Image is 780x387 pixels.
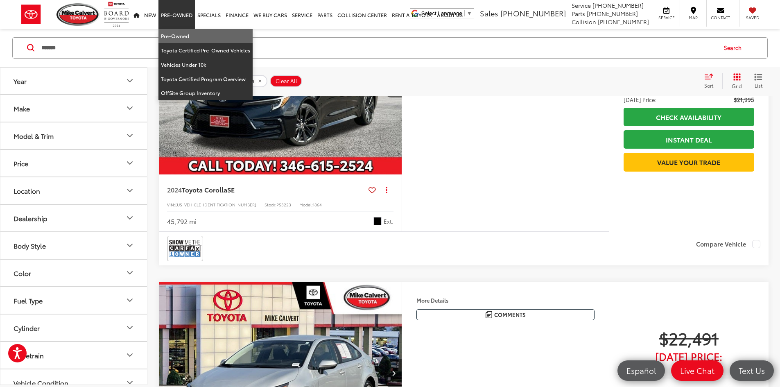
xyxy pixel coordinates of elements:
[700,73,722,89] button: Select sort value
[14,296,43,304] div: Fuel Type
[416,297,595,303] h4: More Details
[125,351,135,360] div: Drivetrain
[169,238,201,259] img: View CARFAX report
[14,379,68,387] div: Vehicle Condition
[624,130,754,149] a: Instant Deal
[624,108,754,126] a: Check Availability
[14,77,27,85] div: Year
[373,217,382,225] span: Midnight Black
[276,78,297,84] span: Clear All
[299,201,313,208] span: Model:
[167,201,175,208] span: VIN:
[704,82,713,89] span: Sort
[730,360,774,381] a: Text Us
[735,365,769,376] span: Text Us
[14,269,31,277] div: Color
[14,242,46,249] div: Body Style
[711,15,730,20] span: Contact
[158,86,253,100] a: OffSite Group Inventory
[754,82,762,89] span: List
[486,311,492,318] img: Comments
[572,1,591,9] span: Service
[379,183,393,197] button: Actions
[125,213,135,223] div: Dealership
[125,158,135,168] div: Price
[480,8,498,18] span: Sales
[125,241,135,251] div: Body Style
[617,360,665,381] a: Español
[624,352,754,360] span: [DATE] Price:
[276,201,291,208] span: P53223
[125,76,135,86] div: Year
[158,43,253,58] a: Toyota Certified Pre-Owned Vehicles
[0,232,148,259] button: Body StyleBody Style
[384,217,393,225] span: Ext.
[734,95,754,104] span: $21,995
[592,1,644,9] span: [PHONE_NUMBER]
[671,360,723,381] a: Live Chat
[167,185,365,194] a: 2024Toyota CorollaSE
[182,185,227,194] span: Toyota Corolla
[125,186,135,196] div: Location
[0,68,148,94] button: YearYear
[125,296,135,306] div: Fuel Type
[500,8,566,18] span: [PHONE_NUMBER]
[748,73,769,89] button: List View
[624,328,754,348] span: $22,491
[416,309,595,320] button: Comments
[684,15,702,20] span: Map
[467,10,472,16] span: ▼
[158,29,253,43] a: Pre-Owned
[175,201,256,208] span: [US_VEHICLE_IDENTIFICATION_NUMBER]
[744,15,762,20] span: Saved
[57,3,100,26] img: Mike Calvert Toyota
[0,315,148,341] button: CylinderCylinder
[14,132,54,140] div: Model & Trim
[0,95,148,122] button: MakeMake
[14,351,44,359] div: Drivetrain
[0,150,148,177] button: PricePrice
[265,201,276,208] span: Stock:
[386,186,387,193] span: dropdown dots
[125,104,135,113] div: Make
[622,365,660,376] span: Español
[313,201,322,208] span: 1864
[657,15,676,20] span: Service
[0,122,148,149] button: Model & TrimModel & Trim
[0,205,148,231] button: DealershipDealership
[14,324,40,332] div: Cylinder
[227,185,235,194] span: SE
[14,104,30,112] div: Make
[0,287,148,314] button: Fuel TypeFuel Type
[716,38,753,58] button: Search
[14,187,40,195] div: Location
[676,365,719,376] span: Live Chat
[270,75,302,87] button: Clear All
[0,342,148,369] button: DrivetrainDrivetrain
[167,185,182,194] span: 2024
[167,217,197,226] div: 45,792 mi
[41,38,716,58] input: Search by Make, Model, or Keyword
[125,268,135,278] div: Color
[158,58,253,72] a: Vehicles Under 10k
[624,95,656,104] span: [DATE] Price:
[14,159,28,167] div: Price
[125,131,135,141] div: Model & Trim
[732,82,742,89] span: Grid
[0,260,148,286] button: ColorColor
[125,323,135,333] div: Cylinder
[0,177,148,204] button: LocationLocation
[494,311,526,319] span: Comments
[681,374,692,382] span: Less
[587,9,638,18] span: [PHONE_NUMBER]
[572,18,596,26] span: Collision
[624,153,754,171] a: Value Your Trade
[696,240,760,248] label: Compare Vehicle
[598,18,649,26] span: [PHONE_NUMBER]
[572,9,585,18] span: Parts
[158,72,253,86] a: Toyota Certified Program Overview
[14,214,47,222] div: Dealership
[722,73,748,89] button: Grid View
